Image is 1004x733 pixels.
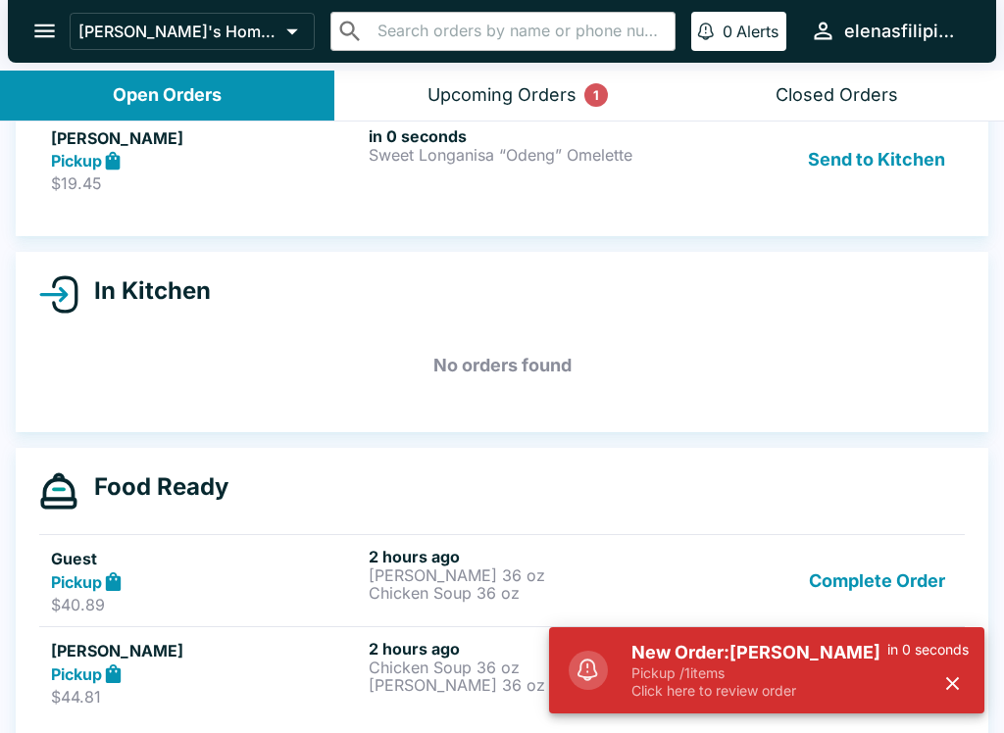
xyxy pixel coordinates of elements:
div: elenasfilipinofoods [844,20,965,43]
a: [PERSON_NAME]Pickup$44.812 hours agoChicken Soup 36 oz[PERSON_NAME] 36 ozComplete Order [39,626,965,718]
h5: [PERSON_NAME] [51,126,361,150]
button: [PERSON_NAME]'s Home of the Finest Filipino Foods [70,13,315,50]
p: Pickup / 1 items [631,664,887,682]
p: [PERSON_NAME]'s Home of the Finest Filipino Foods [78,22,278,41]
h6: in 0 seconds [369,126,678,146]
div: Open Orders [113,84,222,107]
h5: Guest [51,547,361,570]
p: $40.89 [51,595,361,614]
h4: Food Ready [78,472,228,502]
div: Upcoming Orders [427,84,577,107]
p: Chicken Soup 36 oz [369,584,678,602]
a: GuestPickup$40.892 hours ago[PERSON_NAME] 36 ozChicken Soup 36 ozComplete Order [39,534,965,626]
button: Complete Order [801,547,953,614]
strong: Pickup [51,151,102,171]
p: 1 [593,85,599,105]
button: Send to Kitchen [800,126,953,194]
h5: [PERSON_NAME] [51,639,361,662]
p: $44.81 [51,687,361,707]
p: 0 [723,22,732,41]
p: in 0 seconds [887,641,969,659]
button: elenasfilipinofoods [802,10,973,52]
h4: In Kitchen [78,276,211,306]
p: Alerts [736,22,778,41]
a: [PERSON_NAME]Pickup$19.45in 0 secondsSweet Longanisa “Odeng” OmeletteSend to Kitchen [39,114,965,206]
div: Closed Orders [776,84,898,107]
p: Sweet Longanisa “Odeng” Omelette [369,146,678,164]
p: [PERSON_NAME] 36 oz [369,676,678,694]
strong: Pickup [51,664,102,684]
p: Click here to review order [631,682,887,700]
h6: 2 hours ago [369,547,678,566]
p: $19.45 [51,173,361,193]
h5: New Order: [PERSON_NAME] [631,641,887,664]
p: [PERSON_NAME] 36 oz [369,566,678,584]
h5: No orders found [39,330,965,401]
h6: 2 hours ago [369,639,678,659]
p: Chicken Soup 36 oz [369,659,678,676]
input: Search orders by name or phone number [372,18,667,45]
button: open drawer [20,6,70,56]
strong: Pickup [51,572,102,592]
